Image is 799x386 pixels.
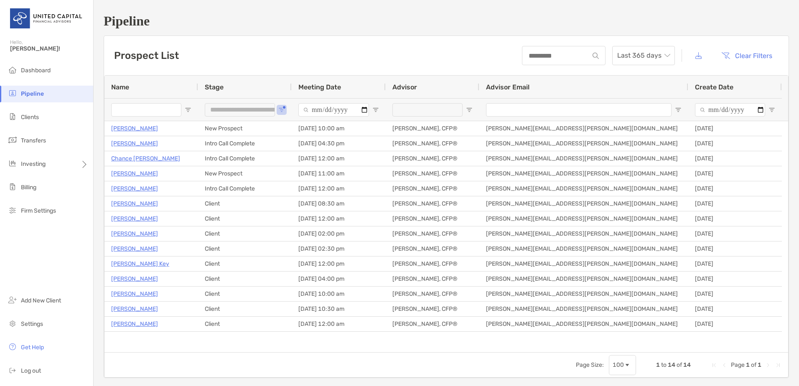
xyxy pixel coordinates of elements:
div: Client [198,196,292,211]
div: [PERSON_NAME], CFP® [386,256,479,271]
div: [PERSON_NAME], CFP® [386,136,479,151]
span: Clients [21,114,39,121]
p: [PERSON_NAME] [111,304,158,314]
div: [DATE] 04:00 pm [292,272,386,286]
div: [PERSON_NAME][EMAIL_ADDRESS][PERSON_NAME][DOMAIN_NAME] [479,317,688,331]
div: [PERSON_NAME][EMAIL_ADDRESS][PERSON_NAME][DOMAIN_NAME] [479,121,688,136]
div: Intro Call Complete [198,136,292,151]
div: [DATE] 02:00 pm [292,226,386,241]
a: [PERSON_NAME] [111,123,158,134]
input: Meeting Date Filter Input [298,103,369,117]
div: [DATE] [688,317,782,331]
input: Create Date Filter Input [695,103,765,117]
a: [PERSON_NAME] [111,289,158,299]
div: [PERSON_NAME][EMAIL_ADDRESS][PERSON_NAME][DOMAIN_NAME] [479,181,688,196]
span: Pipeline [21,90,44,97]
span: 1 [758,361,761,368]
div: [DATE] 12:00 am [292,317,386,331]
img: input icon [593,53,599,59]
div: [PERSON_NAME], CFP® [386,121,479,136]
div: New Prospect [198,121,292,136]
span: 1 [746,361,750,368]
p: [PERSON_NAME] [111,198,158,209]
span: Stage [205,83,224,91]
button: Open Filter Menu [675,107,682,113]
img: logout icon [8,365,18,375]
span: Get Help [21,344,44,351]
span: Advisor Email [486,83,529,91]
div: [PERSON_NAME], CFP® [386,317,479,331]
div: Client [198,256,292,271]
div: Client [198,211,292,226]
img: transfers icon [8,135,18,145]
span: Advisor [392,83,417,91]
div: [PERSON_NAME], CFP® [386,196,479,211]
span: 14 [683,361,691,368]
span: Page [731,361,745,368]
div: [DATE] [688,272,782,286]
p: [PERSON_NAME] [111,138,158,149]
button: Clear Filters [715,46,779,65]
div: [DATE] [688,136,782,151]
span: Dashboard [21,67,51,74]
div: Client [198,317,292,331]
div: [PERSON_NAME][EMAIL_ADDRESS][PERSON_NAME][DOMAIN_NAME] [479,151,688,166]
h3: Prospect List [114,50,179,61]
span: Investing [21,160,46,168]
div: Client [198,226,292,241]
div: Client [198,287,292,301]
div: [DATE] 11:00 am [292,166,386,181]
p: Chance [PERSON_NAME] [111,153,180,164]
span: of [751,361,756,368]
div: Intro Call Complete [198,151,292,166]
a: [PERSON_NAME] [111,319,158,329]
div: First Page [711,362,718,368]
a: [PERSON_NAME] [111,183,158,194]
img: settings icon [8,318,18,328]
span: 14 [668,361,675,368]
img: dashboard icon [8,65,18,75]
div: [DATE] 02:30 pm [292,241,386,256]
div: [PERSON_NAME][EMAIL_ADDRESS][PERSON_NAME][DOMAIN_NAME] [479,211,688,226]
p: [PERSON_NAME] Key [111,259,169,269]
span: Log out [21,367,41,374]
button: Open Filter Menu [185,107,191,113]
img: United Capital Logo [10,3,83,33]
div: [DATE] [688,196,782,211]
img: firm-settings icon [8,205,18,215]
button: Open Filter Menu [372,107,379,113]
span: Firm Settings [21,207,56,214]
div: [PERSON_NAME][EMAIL_ADDRESS][PERSON_NAME][DOMAIN_NAME] [479,226,688,241]
div: [DATE] 10:00 am [292,287,386,301]
a: [PERSON_NAME] [111,168,158,179]
img: clients icon [8,112,18,122]
div: [PERSON_NAME], CFP® [386,272,479,286]
div: [PERSON_NAME][EMAIL_ADDRESS][PERSON_NAME][DOMAIN_NAME] [479,256,688,271]
button: Open Filter Menu [466,107,473,113]
div: [DATE] [688,287,782,301]
a: [PERSON_NAME] [111,274,158,284]
div: [PERSON_NAME], CFP® [386,287,479,301]
span: Add New Client [21,297,61,304]
div: [PERSON_NAME], CFP® [386,211,479,226]
span: Create Date [695,83,733,91]
span: Name [111,83,129,91]
h1: Pipeline [104,13,789,29]
img: investing icon [8,158,18,168]
div: [DATE] 12:00 pm [292,256,386,271]
a: [PERSON_NAME] [111,244,158,254]
span: Meeting Date [298,83,341,91]
div: New Prospect [198,166,292,181]
button: Open Filter Menu [278,107,285,113]
div: [DATE] 10:30 am [292,302,386,316]
div: [PERSON_NAME], CFP® [386,241,479,256]
span: [PERSON_NAME]! [10,45,88,52]
div: [DATE] [688,151,782,166]
span: Settings [21,320,43,328]
span: Last 365 days [617,46,670,65]
img: get-help icon [8,342,18,352]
